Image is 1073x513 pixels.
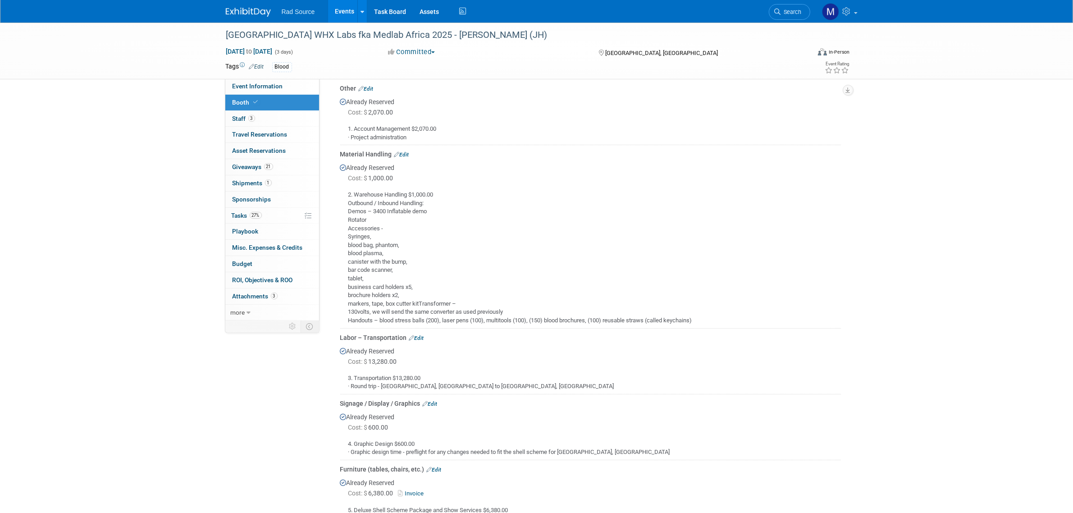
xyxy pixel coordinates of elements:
[340,118,841,142] div: 1. Account Management $2,070.00 · Project administration
[249,64,264,70] a: Edit
[348,424,392,431] span: 600.00
[757,47,850,60] div: Event Format
[225,289,319,304] a: Attachments3
[233,115,255,122] span: Staff
[233,131,288,138] span: Travel Reservations
[340,84,841,93] div: Other
[828,49,849,55] div: In-Person
[340,433,841,457] div: 4. Graphic Design $600.00 · Graphic design time - preflight for any changes needed to fit the she...
[225,111,319,127] a: Staff3
[233,228,259,235] span: Playbook
[348,109,397,116] span: 2,070.00
[225,175,319,191] a: Shipments1
[340,367,841,391] div: 3. Transportation $13,280.00 · Round trip - [GEOGRAPHIC_DATA], [GEOGRAPHIC_DATA] to [GEOGRAPHIC_D...
[225,159,319,175] a: Giveaways21
[264,163,273,170] span: 21
[272,62,292,72] div: Blood
[233,293,278,300] span: Attachments
[348,358,401,365] span: 13,280.00
[271,293,278,299] span: 3
[225,256,319,272] a: Budget
[225,240,319,256] a: Misc. Expenses & Credits
[250,212,262,219] span: 27%
[340,183,841,325] div: 2. Warehouse Handling $1,000.00 Outbound / Inbound Handling: Demos – 3400 Inflatable demo Rotator...
[348,358,369,365] span: Cost: $
[245,48,254,55] span: to
[233,99,260,106] span: Booth
[348,109,369,116] span: Cost: $
[348,490,369,497] span: Cost: $
[225,95,319,110] a: Booth
[248,115,255,122] span: 3
[605,50,718,56] span: [GEOGRAPHIC_DATA], [GEOGRAPHIC_DATA]
[233,179,272,187] span: Shipments
[225,78,319,94] a: Event Information
[254,100,258,105] i: Booth reservation complete
[225,127,319,142] a: Travel Reservations
[225,305,319,321] a: more
[274,49,293,55] span: (3 days)
[226,47,273,55] span: [DATE] [DATE]
[340,408,841,457] div: Already Reserved
[232,212,262,219] span: Tasks
[233,196,271,203] span: Sponsorships
[233,147,286,154] span: Asset Reservations
[233,260,253,267] span: Budget
[285,321,301,332] td: Personalize Event Tab Strip
[340,93,841,142] div: Already Reserved
[822,3,839,20] img: Melissa Conboy
[423,401,438,407] a: Edit
[394,151,409,158] a: Edit
[348,174,397,182] span: 1,000.00
[340,342,841,391] div: Already Reserved
[226,62,264,72] td: Tags
[225,143,319,159] a: Asset Reservations
[348,174,369,182] span: Cost: $
[348,424,369,431] span: Cost: $
[385,47,438,57] button: Committed
[340,150,841,159] div: Material Handling
[340,333,841,342] div: Labor – Transportation
[265,179,272,186] span: 1
[231,309,245,316] span: more
[340,159,841,325] div: Already Reserved
[225,208,319,224] a: Tasks27%
[282,8,315,15] span: Rad Source
[225,192,319,207] a: Sponsorships
[818,48,827,55] img: Format-Inperson.png
[223,27,797,43] div: [GEOGRAPHIC_DATA] WHX Labs fka Medlab Africa 2025 - [PERSON_NAME] (JH)
[781,9,802,15] span: Search
[825,62,849,66] div: Event Rating
[359,86,374,92] a: Edit
[409,335,424,341] a: Edit
[398,490,428,497] a: Invoice
[769,4,810,20] a: Search
[233,82,283,90] span: Event Information
[233,244,303,251] span: Misc. Expenses & Credits
[301,321,319,332] td: Toggle Event Tabs
[348,490,397,497] span: 6,380.00
[225,224,319,239] a: Playbook
[340,399,841,408] div: Signage / Display / Graphics
[233,276,293,284] span: ROI, Objectives & ROO
[225,272,319,288] a: ROI, Objectives & ROO
[233,163,273,170] span: Giveaways
[427,467,442,473] a: Edit
[340,465,841,474] div: Furniture (tables, chairs, etc.)
[226,8,271,17] img: ExhibitDay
